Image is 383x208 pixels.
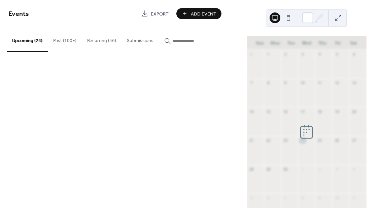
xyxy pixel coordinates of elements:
[317,52,322,57] div: 4
[121,27,159,51] button: Submissions
[334,52,339,57] div: 5
[300,80,305,85] div: 10
[346,36,361,50] div: Sat
[249,52,254,57] div: 31
[334,80,339,85] div: 12
[283,36,299,50] div: Tue
[334,167,339,172] div: 3
[334,109,339,114] div: 19
[351,109,356,114] div: 20
[283,138,288,143] div: 23
[176,8,221,19] button: Add Event
[283,167,288,172] div: 30
[249,167,254,172] div: 28
[299,36,314,50] div: Wed
[151,10,169,18] span: Export
[266,138,271,143] div: 22
[266,109,271,114] div: 15
[351,138,356,143] div: 27
[266,52,271,57] div: 1
[7,27,48,52] button: Upcoming (24)
[334,195,339,200] div: 10
[48,27,82,51] button: Past (100+)
[266,167,271,172] div: 29
[300,195,305,200] div: 8
[283,195,288,200] div: 7
[300,109,305,114] div: 17
[82,27,121,51] button: Recurring (36)
[351,52,356,57] div: 6
[351,195,356,200] div: 11
[249,109,254,114] div: 14
[317,138,322,143] div: 25
[317,167,322,172] div: 2
[283,80,288,85] div: 9
[249,80,254,85] div: 7
[317,80,322,85] div: 11
[191,10,216,18] span: Add Event
[283,52,288,57] div: 2
[300,167,305,172] div: 1
[252,36,268,50] div: Sun
[136,8,174,19] a: Export
[317,109,322,114] div: 18
[266,80,271,85] div: 8
[249,138,254,143] div: 21
[314,36,330,50] div: Thu
[8,7,29,21] span: Events
[283,109,288,114] div: 16
[266,195,271,200] div: 6
[351,80,356,85] div: 13
[334,138,339,143] div: 26
[300,138,305,143] div: 24
[330,36,345,50] div: Fri
[351,167,356,172] div: 4
[300,52,305,57] div: 3
[317,195,322,200] div: 9
[249,195,254,200] div: 5
[268,36,283,50] div: Mon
